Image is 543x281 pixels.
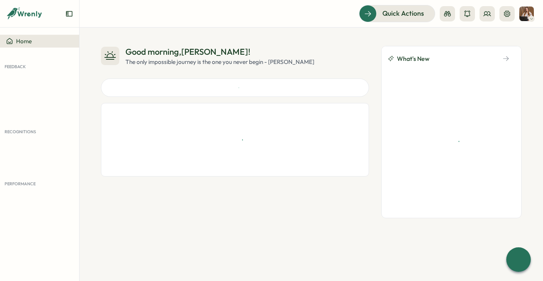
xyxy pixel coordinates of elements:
[16,38,32,45] span: Home
[65,10,73,18] button: Expand sidebar
[125,46,314,58] div: Good morning , [PERSON_NAME] !
[382,8,424,18] span: Quick Actions
[125,58,314,66] div: The only impossible journey is the one you never begin - [PERSON_NAME]
[519,7,534,21] img: Natalie Halfarova
[397,54,429,64] span: What's New
[359,5,435,22] button: Quick Actions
